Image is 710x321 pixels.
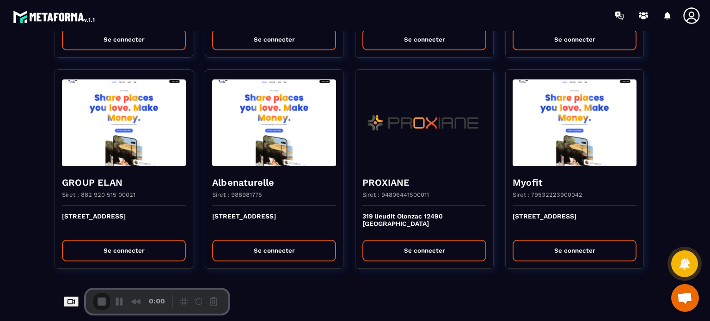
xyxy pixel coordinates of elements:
p: 319 lieudit Olonzac 12490 [GEOGRAPHIC_DATA] [362,212,486,233]
img: funnel-background [62,77,186,169]
p: [STREET_ADDRESS] [212,212,336,233]
button: Se connecter [212,240,336,261]
h4: Myofit [513,176,637,189]
button: Se connecter [362,29,486,50]
p: Siret : 94806441500011 [362,191,429,198]
p: [STREET_ADDRESS] [62,212,186,233]
button: Se connecter [212,29,336,50]
button: Se connecter [513,240,637,261]
img: funnel-background [362,77,486,169]
p: Siret : 988981775 [212,191,262,198]
img: logo [13,8,96,25]
a: Ouvrir le chat [671,284,699,312]
button: Se connecter [62,240,186,261]
p: Siret : 882 920 515 00021 [62,191,135,198]
button: Se connecter [62,29,186,50]
img: funnel-background [513,77,637,169]
button: Se connecter [362,240,486,261]
img: funnel-background [212,77,336,169]
p: Siret : 79532223900042 [513,191,582,198]
h4: PROXIANE [362,176,486,189]
p: [STREET_ADDRESS] [513,212,637,233]
button: Se connecter [513,29,637,50]
h4: GROUP ELAN [62,176,186,189]
h4: Albenaturelle [212,176,336,189]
